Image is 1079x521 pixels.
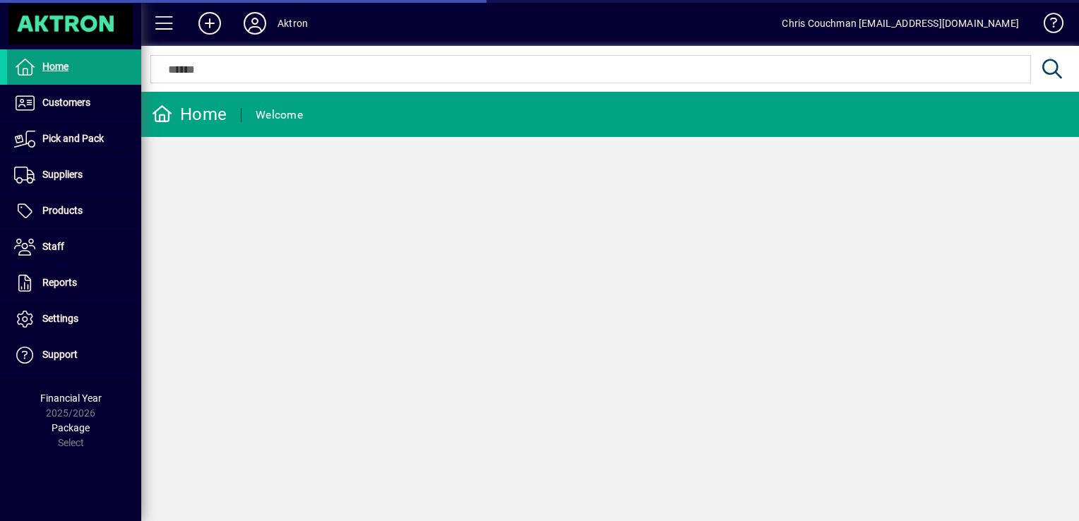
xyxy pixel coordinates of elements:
span: Settings [42,313,78,324]
span: Financial Year [40,393,102,404]
span: Support [42,349,78,360]
span: Customers [42,97,90,108]
a: Knowledge Base [1033,3,1061,49]
span: Package [52,422,90,433]
div: Aktron [278,12,308,35]
a: Staff [7,229,141,265]
a: Settings [7,301,141,337]
a: Pick and Pack [7,121,141,157]
span: Home [42,61,68,72]
a: Customers [7,85,141,121]
button: Profile [232,11,278,36]
a: Reports [7,265,141,301]
span: Suppliers [42,169,83,180]
span: Staff [42,241,64,252]
span: Pick and Pack [42,133,104,144]
a: Suppliers [7,157,141,193]
a: Support [7,337,141,373]
div: Welcome [256,104,303,126]
div: Home [152,103,227,126]
a: Products [7,193,141,229]
span: Reports [42,277,77,288]
button: Add [187,11,232,36]
div: Chris Couchman [EMAIL_ADDRESS][DOMAIN_NAME] [782,12,1019,35]
span: Products [42,205,83,216]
